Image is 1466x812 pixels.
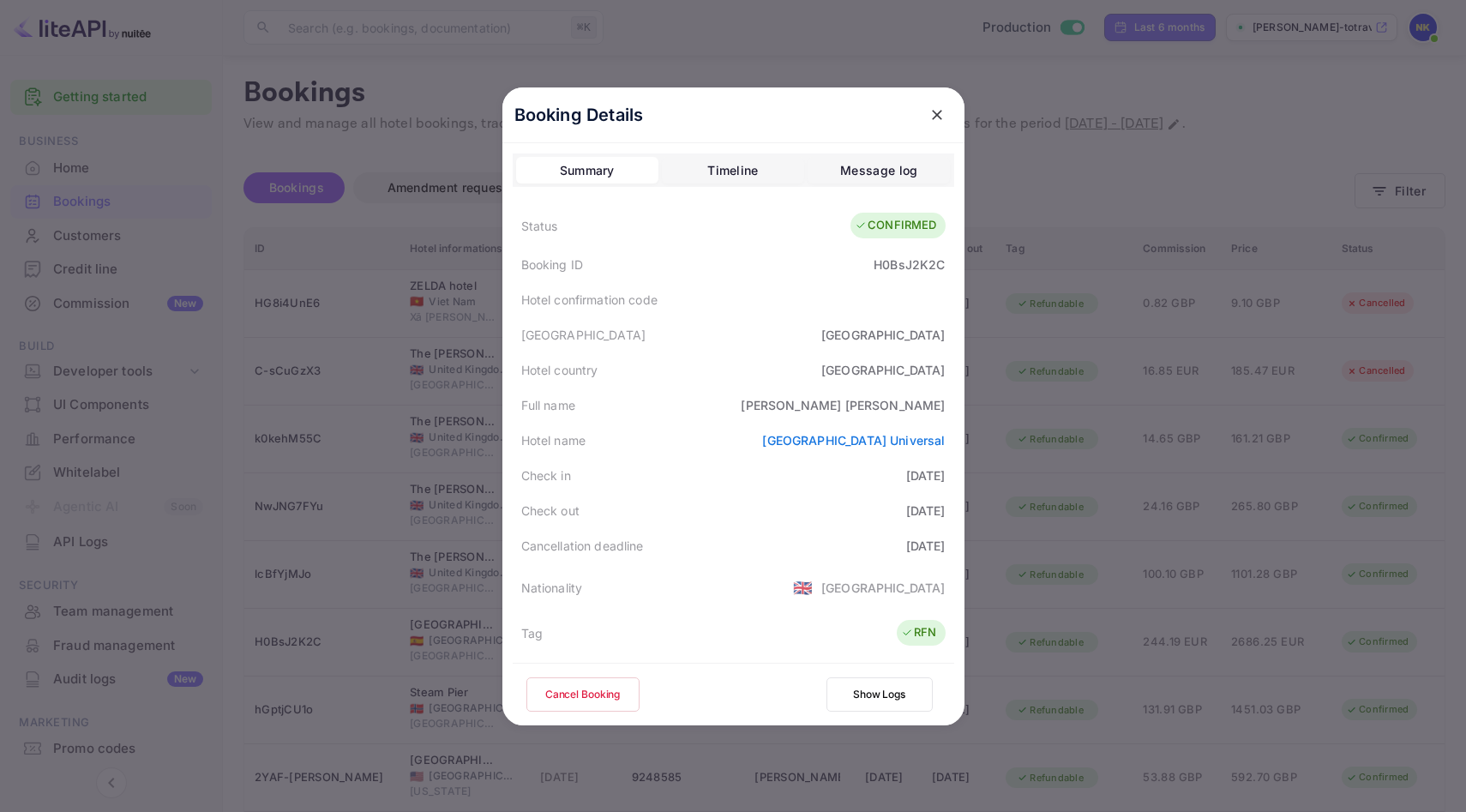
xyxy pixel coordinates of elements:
[901,624,936,641] div: RFN
[521,537,644,555] div: Cancellation deadline
[521,361,598,379] div: Hotel country
[826,677,933,712] button: Show Logs
[521,291,658,309] div: Hotel confirmation code
[741,396,945,414] div: [PERSON_NAME] [PERSON_NAME]
[906,466,946,484] div: [DATE]
[707,160,758,181] div: Timeline
[521,431,586,449] div: Hotel name
[906,502,946,520] div: [DATE]
[521,624,543,642] div: Tag
[922,99,952,130] button: close
[821,579,946,597] div: [GEOGRAPHIC_DATA]
[793,572,813,603] span: United States
[521,326,646,344] div: [GEOGRAPHIC_DATA]
[821,326,946,344] div: [GEOGRAPHIC_DATA]
[821,361,946,379] div: [GEOGRAPHIC_DATA]
[521,256,584,274] div: Booking ID
[808,157,950,184] button: Message log
[521,217,558,235] div: Status
[906,537,946,555] div: [DATE]
[874,256,945,274] div: H0BsJ2K2C
[514,102,644,128] p: Booking Details
[516,157,658,184] button: Summary
[762,433,945,448] a: [GEOGRAPHIC_DATA] Universal
[521,466,571,484] div: Check in
[526,677,640,712] button: Cancel Booking
[840,160,917,181] div: Message log
[662,157,804,184] button: Timeline
[855,217,936,234] div: CONFIRMED
[521,396,575,414] div: Full name
[521,579,583,597] div: Nationality
[560,160,615,181] div: Summary
[521,502,580,520] div: Check out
